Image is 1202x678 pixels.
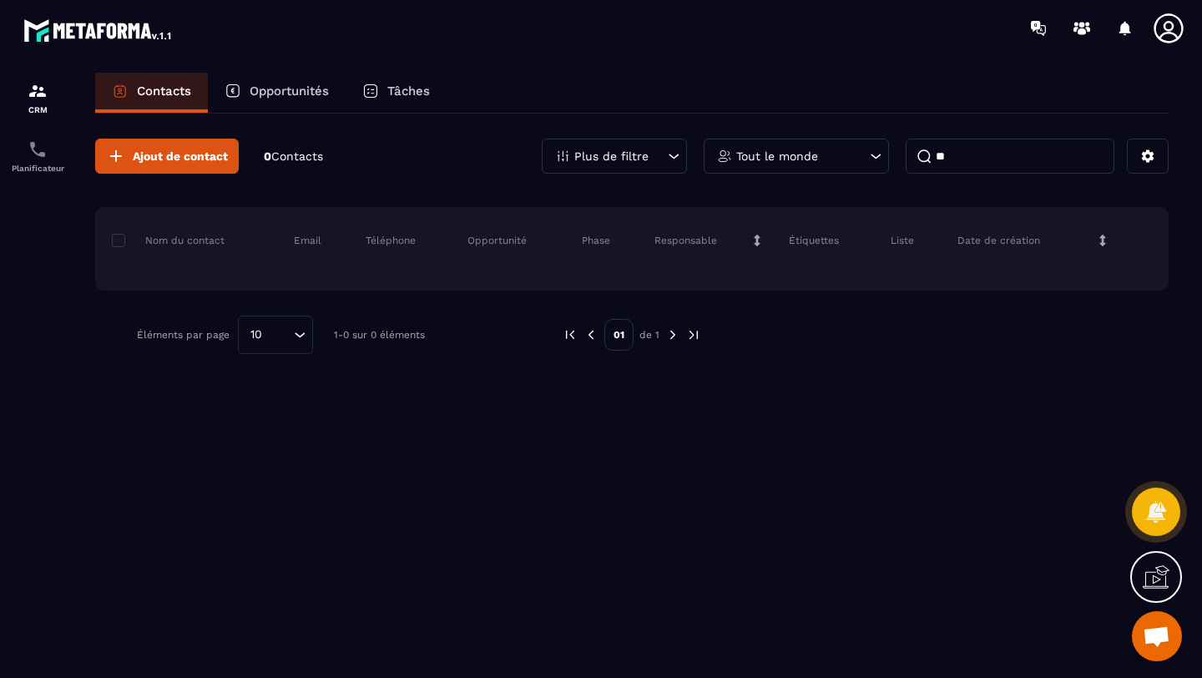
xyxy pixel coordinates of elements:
[208,73,346,113] a: Opportunités
[789,234,839,247] p: Étiquettes
[271,149,323,163] span: Contacts
[245,326,268,344] span: 10
[346,73,447,113] a: Tâches
[4,127,71,185] a: schedulerschedulerPlanificateur
[334,329,425,341] p: 1-0 sur 0 éléments
[665,327,680,342] img: next
[583,327,598,342] img: prev
[28,81,48,101] img: formation
[4,105,71,114] p: CRM
[95,139,239,174] button: Ajout de contact
[137,329,230,341] p: Éléments par page
[1132,611,1182,661] a: Ouvrir le chat
[891,234,914,247] p: Liste
[574,150,649,162] p: Plus de filtre
[4,68,71,127] a: formationformationCRM
[264,149,323,164] p: 0
[137,83,191,99] p: Contacts
[604,319,634,351] p: 01
[639,328,659,342] p: de 1
[23,15,174,45] img: logo
[957,234,1040,247] p: Date de création
[563,327,578,342] img: prev
[4,164,71,173] p: Planificateur
[686,327,701,342] img: next
[366,234,416,247] p: Téléphone
[250,83,329,99] p: Opportunités
[654,234,717,247] p: Responsable
[387,83,430,99] p: Tâches
[268,326,290,344] input: Search for option
[582,234,610,247] p: Phase
[467,234,527,247] p: Opportunité
[95,73,208,113] a: Contacts
[133,148,228,164] span: Ajout de contact
[736,150,818,162] p: Tout le monde
[238,316,313,354] div: Search for option
[294,234,321,247] p: Email
[28,139,48,159] img: scheduler
[112,234,225,247] p: Nom du contact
